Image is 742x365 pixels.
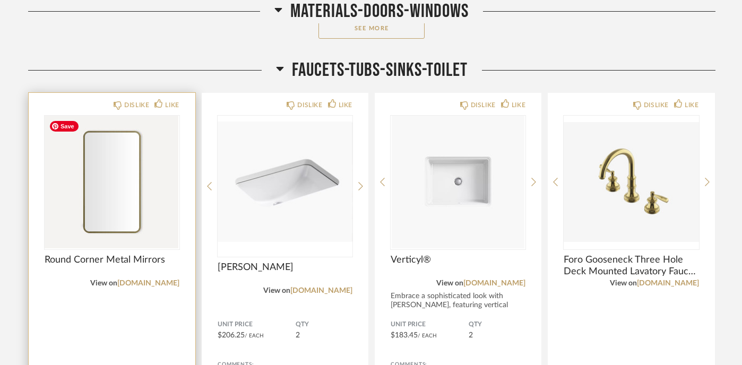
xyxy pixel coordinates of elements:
div: LIKE [339,100,352,110]
span: Foro Gooseneck Three Hole Deck Mounted Lavatory Faucet with Metal Lever Handles [564,254,698,277]
span: Round Corner Metal Mirrors [45,254,179,266]
span: 2 [296,332,300,339]
div: LIKE [165,100,179,110]
span: View on [90,280,117,287]
div: DISLIKE [124,100,149,110]
span: 2 [469,332,473,339]
div: DISLIKE [644,100,669,110]
span: [PERSON_NAME] [218,262,352,273]
span: Unit Price [391,320,469,329]
div: LIKE [685,100,698,110]
a: [DOMAIN_NAME] [637,280,699,287]
div: Embrace a sophisticated look with [PERSON_NAME], featuring vertical sides for a de... [391,292,525,319]
span: QTY [469,320,525,329]
button: See More [318,18,425,39]
span: $183.45 [391,332,418,339]
span: View on [436,280,463,287]
span: Faucets-Tubs-Sinks-Toilet [292,59,468,82]
span: $206.25 [218,332,245,339]
img: undefined [218,116,352,248]
span: Unit Price [218,320,296,329]
div: LIKE [512,100,525,110]
div: DISLIKE [297,100,322,110]
span: / Each [418,333,437,338]
div: 0 [218,116,352,248]
div: DISLIKE [471,100,496,110]
span: Verticyl® [391,254,525,266]
a: [DOMAIN_NAME] [290,287,352,294]
span: QTY [296,320,352,329]
span: View on [610,280,637,287]
img: undefined [45,116,179,248]
img: undefined [391,116,525,248]
span: View on [263,287,290,294]
a: [DOMAIN_NAME] [463,280,525,287]
a: [DOMAIN_NAME] [117,280,179,287]
img: undefined [564,116,698,248]
span: Save [50,121,79,132]
span: / Each [245,333,264,338]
